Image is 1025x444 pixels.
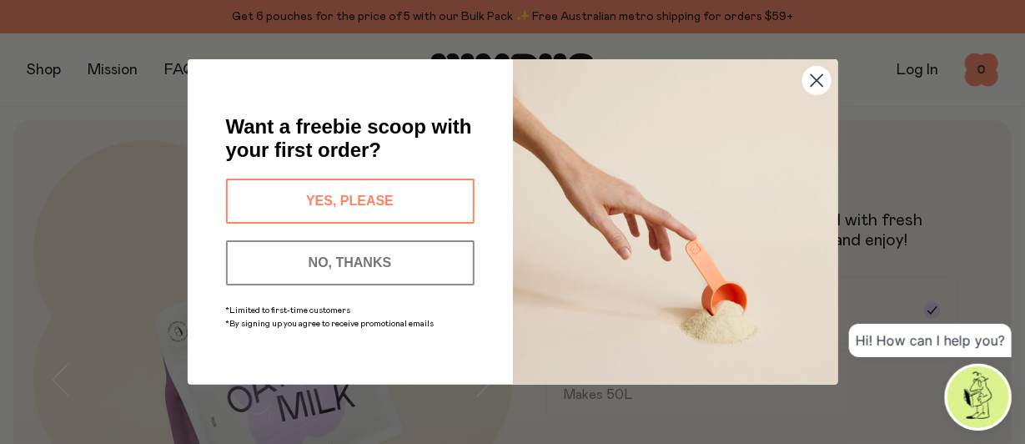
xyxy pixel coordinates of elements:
[226,320,435,328] span: *By signing up you agree to receive promotional emails
[226,179,475,224] button: YES, PLEASE
[226,240,475,285] button: NO, THANKS
[947,366,1009,428] img: agent
[802,66,832,95] button: Close dialog
[226,306,351,315] span: *Limited to first-time customers
[513,59,838,385] img: c0d45117-8e62-4a02-9742-374a5db49d45.jpeg
[226,115,472,161] span: Want a freebie scoop with your first order?
[849,324,1012,357] div: Hi! How can I help you?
